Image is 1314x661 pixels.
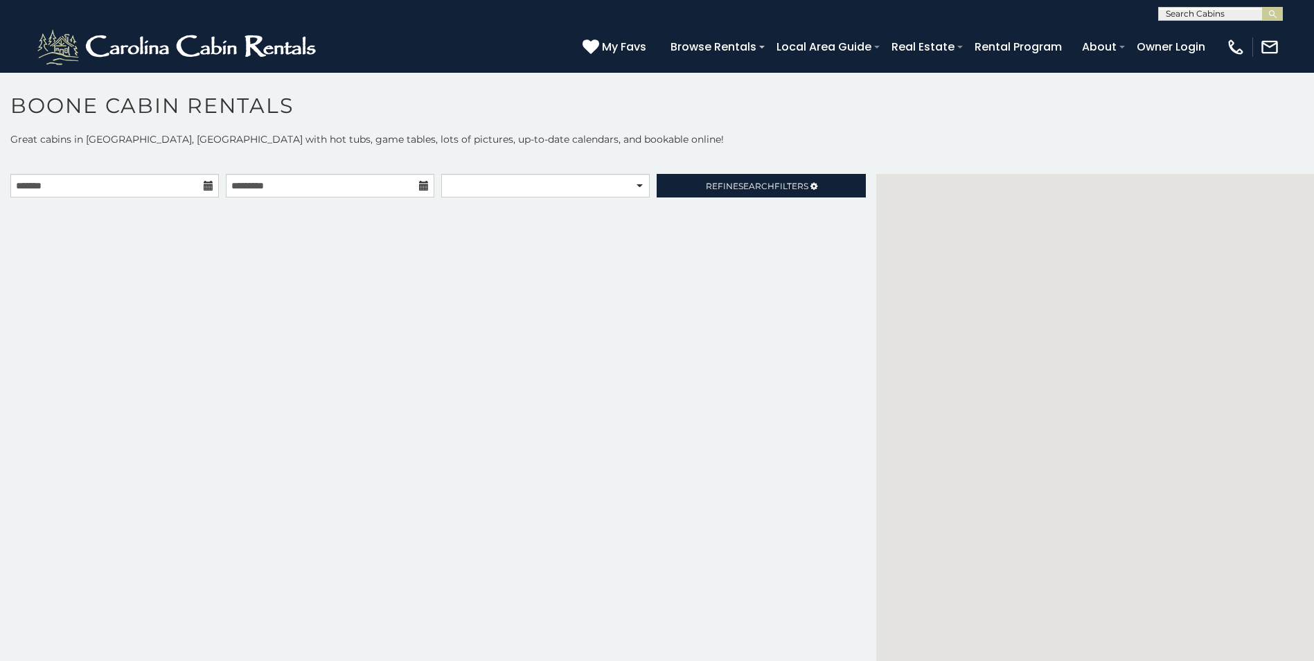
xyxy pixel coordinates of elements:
[770,35,878,59] a: Local Area Guide
[1260,37,1279,57] img: mail-regular-white.png
[1226,37,1245,57] img: phone-regular-white.png
[1130,35,1212,59] a: Owner Login
[968,35,1069,59] a: Rental Program
[602,38,646,55] span: My Favs
[706,181,808,191] span: Refine Filters
[583,38,650,56] a: My Favs
[657,174,865,197] a: RefineSearchFilters
[35,26,322,68] img: White-1-2.png
[885,35,961,59] a: Real Estate
[738,181,774,191] span: Search
[664,35,763,59] a: Browse Rentals
[1075,35,1124,59] a: About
